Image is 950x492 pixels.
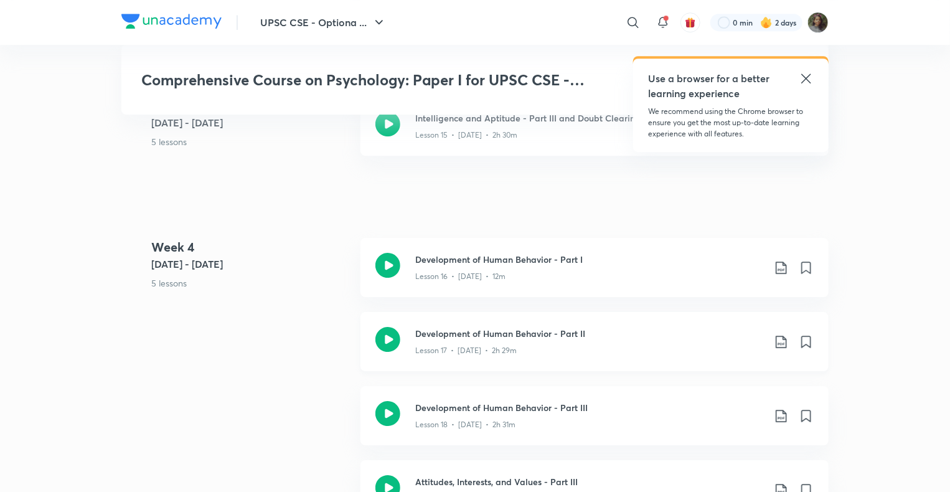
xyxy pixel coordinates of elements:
p: 5 lessons [151,135,350,148]
p: Lesson 15 • [DATE] • 2h 30m [415,130,517,141]
img: priyal Jain [807,12,829,33]
h3: Development of Human Behavior - Part III [415,401,764,414]
img: Company Logo [121,14,222,29]
h3: Development of Human Behavior - Part I [415,253,764,266]
h3: Intelligence and Aptitude - Part III and Doubt Clearing [415,111,764,125]
p: Lesson 16 • [DATE] • 12m [415,271,506,282]
button: UPSC CSE - Optiona ... [253,10,394,35]
button: avatar [680,12,700,32]
h3: Development of Human Behavior - Part II [415,327,764,340]
a: Intelligence and Aptitude - Part III and Doubt ClearingLesson 15 • [DATE] • 2h 30m [360,97,829,171]
p: We recommend using the Chrome browser to ensure you get the most up-to-date learning experience w... [648,106,814,140]
p: Lesson 17 • [DATE] • 2h 29m [415,345,517,356]
h5: [DATE] - [DATE] [151,257,350,272]
img: avatar [685,17,696,28]
a: Development of Human Behavior - Part IIILesson 18 • [DATE] • 2h 31m [360,386,829,460]
p: Lesson 18 • [DATE] • 2h 31m [415,419,515,430]
a: Development of Human Behavior - Part IILesson 17 • [DATE] • 2h 29m [360,312,829,386]
h4: Week 4 [151,238,350,257]
h3: Comprehensive Course on Psychology: Paper I for UPSC CSE - Optional [141,71,629,89]
a: Company Logo [121,14,222,32]
a: Development of Human Behavior - Part ILesson 16 • [DATE] • 12m [360,238,829,312]
h5: [DATE] - [DATE] [151,115,350,130]
img: streak [760,16,773,29]
h5: Use a browser for a better learning experience [648,71,772,101]
h3: Attitudes, Interests, and Values - Part III [415,475,764,488]
p: 5 lessons [151,277,350,290]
